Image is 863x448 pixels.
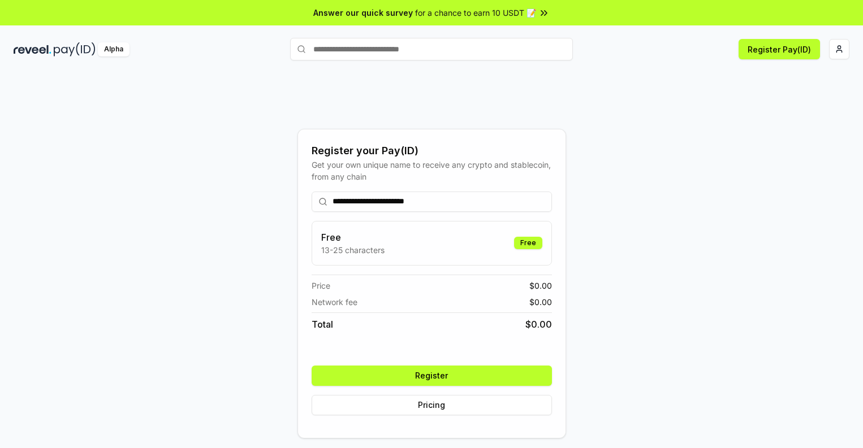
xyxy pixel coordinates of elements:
[14,42,51,56] img: reveel_dark
[321,230,385,244] h3: Free
[98,42,130,56] div: Alpha
[312,395,552,415] button: Pricing
[529,280,552,292] span: $ 0.00
[54,42,96,56] img: pay_id
[312,280,330,292] span: Price
[525,317,552,331] span: $ 0.00
[312,317,333,331] span: Total
[312,159,552,182] div: Get your own unique name to receive any crypto and stablecoin, from any chain
[312,296,357,308] span: Network fee
[313,7,413,19] span: Answer our quick survey
[514,237,542,249] div: Free
[312,143,552,159] div: Register your Pay(ID)
[739,39,820,59] button: Register Pay(ID)
[415,7,536,19] span: for a chance to earn 10 USDT 📝
[312,366,552,386] button: Register
[529,296,552,308] span: $ 0.00
[321,244,385,256] p: 13-25 characters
